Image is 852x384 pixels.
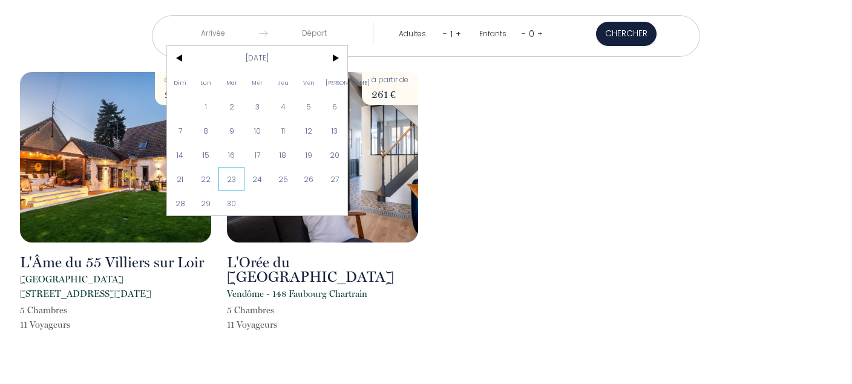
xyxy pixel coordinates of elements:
[244,70,270,94] span: Mer
[218,143,244,167] span: 16
[193,94,219,119] span: 1
[193,119,219,143] span: 8
[193,70,219,94] span: Lun
[270,70,297,94] span: Jeu
[270,143,297,167] span: 18
[167,143,193,167] span: 14
[522,28,526,39] a: -
[270,305,274,316] span: s
[218,94,244,119] span: 2
[322,119,348,143] span: 13
[167,167,193,191] span: 21
[218,70,244,94] span: Mar
[227,317,277,332] p: 11 Voyageur
[20,317,70,332] p: 11 Voyageur
[20,255,204,270] h2: L'Âme du 55 Villiers sur Loir
[193,143,219,167] span: 15
[167,191,193,215] span: 28
[322,143,348,167] span: 20
[193,191,219,215] span: 29
[167,70,193,94] span: Dim
[296,167,322,191] span: 26
[244,143,270,167] span: 17
[244,167,270,191] span: 24
[218,191,244,215] span: 30
[322,70,348,94] span: [PERSON_NAME]
[270,119,297,143] span: 11
[167,119,193,143] span: 7
[20,72,211,242] img: rental-image
[296,143,322,167] span: 19
[166,22,259,45] input: Arrivée
[227,255,418,284] h2: L'Orée du [GEOGRAPHIC_DATA]
[479,28,511,40] div: Enfants
[322,167,348,191] span: 27
[296,119,322,143] span: 12
[322,94,348,119] span: 6
[537,28,543,39] a: +
[227,287,367,301] p: Vendôme - 148 Faubourg Chartrain
[274,319,277,330] span: s
[165,86,202,103] p: 256 €
[218,167,244,191] span: 23
[165,74,202,86] p: à partir de
[67,319,70,330] span: s
[526,24,537,44] div: 0
[259,29,268,38] img: guests
[268,22,361,45] input: Départ
[227,303,277,317] p: 5 Chambre
[20,272,211,301] p: [GEOGRAPHIC_DATA][STREET_ADDRESS][DATE]
[443,28,447,39] a: -
[456,28,461,39] a: +
[193,167,219,191] span: 22
[372,74,408,86] p: à partir de
[270,167,297,191] span: 25
[447,24,456,44] div: 1
[244,94,270,119] span: 3
[167,46,193,70] span: <
[218,119,244,143] span: 9
[296,70,322,94] span: Ven
[244,119,270,143] span: 10
[20,303,70,317] p: 5 Chambre
[372,86,408,103] p: 261 €
[322,46,348,70] span: >
[399,28,430,40] div: Adultes
[296,94,322,119] span: 5
[596,22,657,46] button: Chercher
[193,46,322,70] span: [DATE]
[64,305,67,316] span: s
[270,94,297,119] span: 4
